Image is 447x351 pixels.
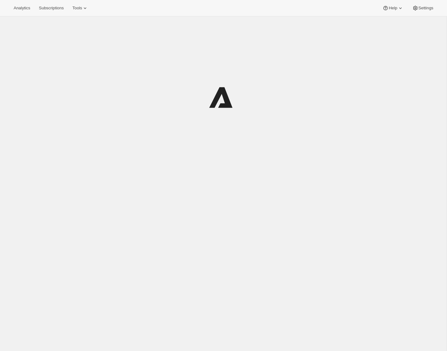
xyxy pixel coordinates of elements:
[39,6,64,11] span: Subscriptions
[10,4,34,12] button: Analytics
[14,6,30,11] span: Analytics
[72,6,82,11] span: Tools
[69,4,92,12] button: Tools
[379,4,407,12] button: Help
[35,4,67,12] button: Subscriptions
[418,6,433,11] span: Settings
[409,4,437,12] button: Settings
[389,6,397,11] span: Help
